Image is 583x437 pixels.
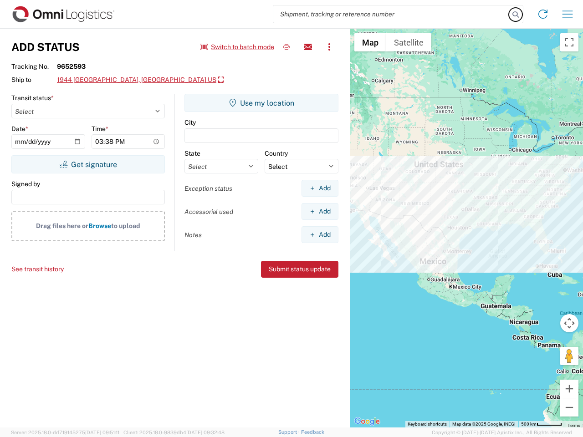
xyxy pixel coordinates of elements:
button: Zoom out [560,398,578,417]
label: State [184,149,200,158]
button: Keyboard shortcuts [408,421,447,427]
label: Time [92,125,108,133]
button: Zoom in [560,380,578,398]
span: Copyright © [DATE]-[DATE] Agistix Inc., All Rights Reserved [432,428,572,437]
span: Client: 2025.18.0-9839db4 [123,430,225,435]
button: Get signature [11,155,165,173]
button: Add [302,203,338,220]
label: Exception status [184,184,232,193]
span: 500 km [521,422,537,427]
input: Shipment, tracking or reference number [273,5,509,23]
strong: 9652593 [57,62,86,71]
span: Map data ©2025 Google, INEGI [452,422,516,427]
label: Date [11,125,28,133]
span: Tracking No. [11,62,57,71]
label: Accessorial used [184,208,233,216]
button: Use my location [184,94,338,112]
button: Show street map [354,33,386,51]
span: Browse [88,222,111,229]
span: [DATE] 09:51:11 [85,430,119,435]
span: to upload [111,222,140,229]
button: Switch to batch mode [200,40,274,55]
label: Transit status [11,94,54,102]
a: Terms [568,423,580,428]
button: Drag Pegman onto the map to open Street View [560,347,578,365]
label: Notes [184,231,202,239]
button: Add [302,226,338,243]
span: [DATE] 09:32:48 [186,430,225,435]
a: Support [278,429,301,435]
button: Toggle fullscreen view [560,33,578,51]
label: City [184,118,196,127]
button: Map camera controls [560,314,578,332]
span: Ship to [11,76,57,84]
button: See transit history [11,262,64,277]
span: Drag files here or [36,222,88,229]
button: Map Scale: 500 km per 52 pixels [518,421,565,427]
img: Google [352,416,382,427]
a: Feedback [301,429,324,435]
label: Country [265,149,288,158]
a: 1944 [GEOGRAPHIC_DATA], [GEOGRAPHIC_DATA] US [57,72,224,88]
button: Add [302,180,338,197]
button: Submit status update [261,261,338,278]
span: Server: 2025.18.0-dd719145275 [11,430,119,435]
label: Signed by [11,180,40,188]
h3: Add Status [11,41,80,54]
a: Open this area in Google Maps (opens a new window) [352,416,382,427]
button: Show satellite imagery [386,33,431,51]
